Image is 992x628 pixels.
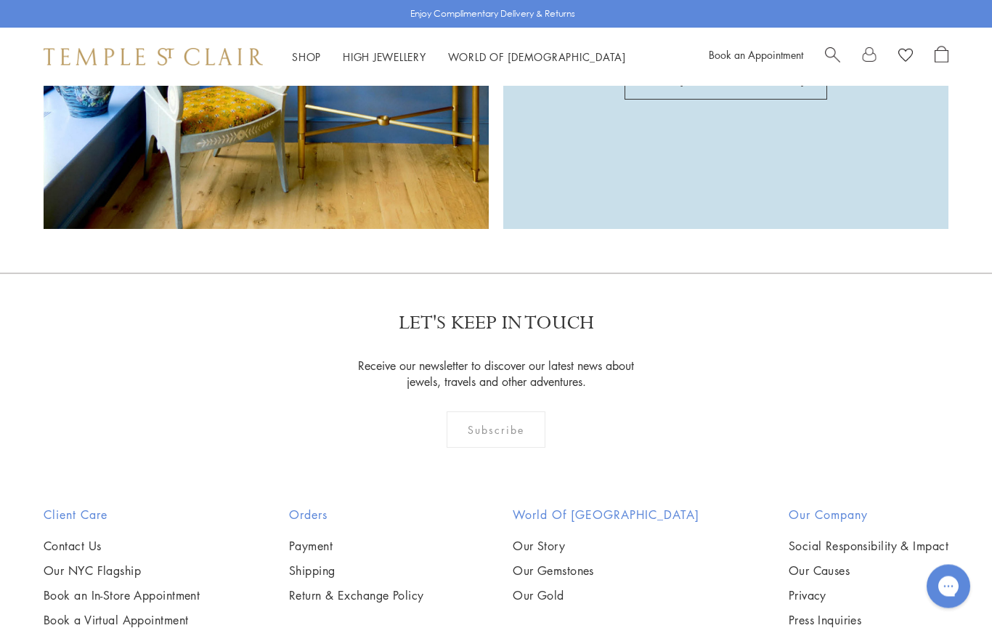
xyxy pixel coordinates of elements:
iframe: Gorgias live chat messenger [919,560,977,613]
a: Shipping [289,563,424,579]
a: Search [825,46,840,68]
a: Payment [289,539,424,555]
h2: World of [GEOGRAPHIC_DATA] [513,507,699,524]
a: High JewelleryHigh Jewellery [343,49,426,64]
h2: Orders [289,507,424,524]
a: ShopShop [292,49,321,64]
h2: Client Care [44,507,200,524]
div: Subscribe [447,412,546,448]
a: Our Gemstones [513,563,699,579]
a: Our Causes [789,563,948,579]
img: Temple St. Clair [44,48,263,65]
h2: Our Company [789,507,948,524]
p: LET'S KEEP IN TOUCH [399,311,594,337]
a: World of [DEMOGRAPHIC_DATA]World of [DEMOGRAPHIC_DATA] [448,49,626,64]
a: Our Gold [513,588,699,604]
a: View Wishlist [898,46,913,68]
p: Enjoy Complimentary Delivery & Returns [410,7,575,21]
nav: Main navigation [292,48,626,66]
a: Contact Us [44,539,200,555]
p: Receive our newsletter to discover our latest news about jewels, travels and other adventures. [349,358,643,390]
a: Open Shopping Bag [935,46,948,68]
a: Book an In-Store Appointment [44,588,200,604]
a: Privacy [789,588,948,604]
a: Return & Exchange Policy [289,588,424,604]
a: Our Story [513,539,699,555]
a: Book an Appointment [709,47,803,62]
a: Social Responsibility & Impact [789,539,948,555]
a: Our NYC Flagship [44,563,200,579]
